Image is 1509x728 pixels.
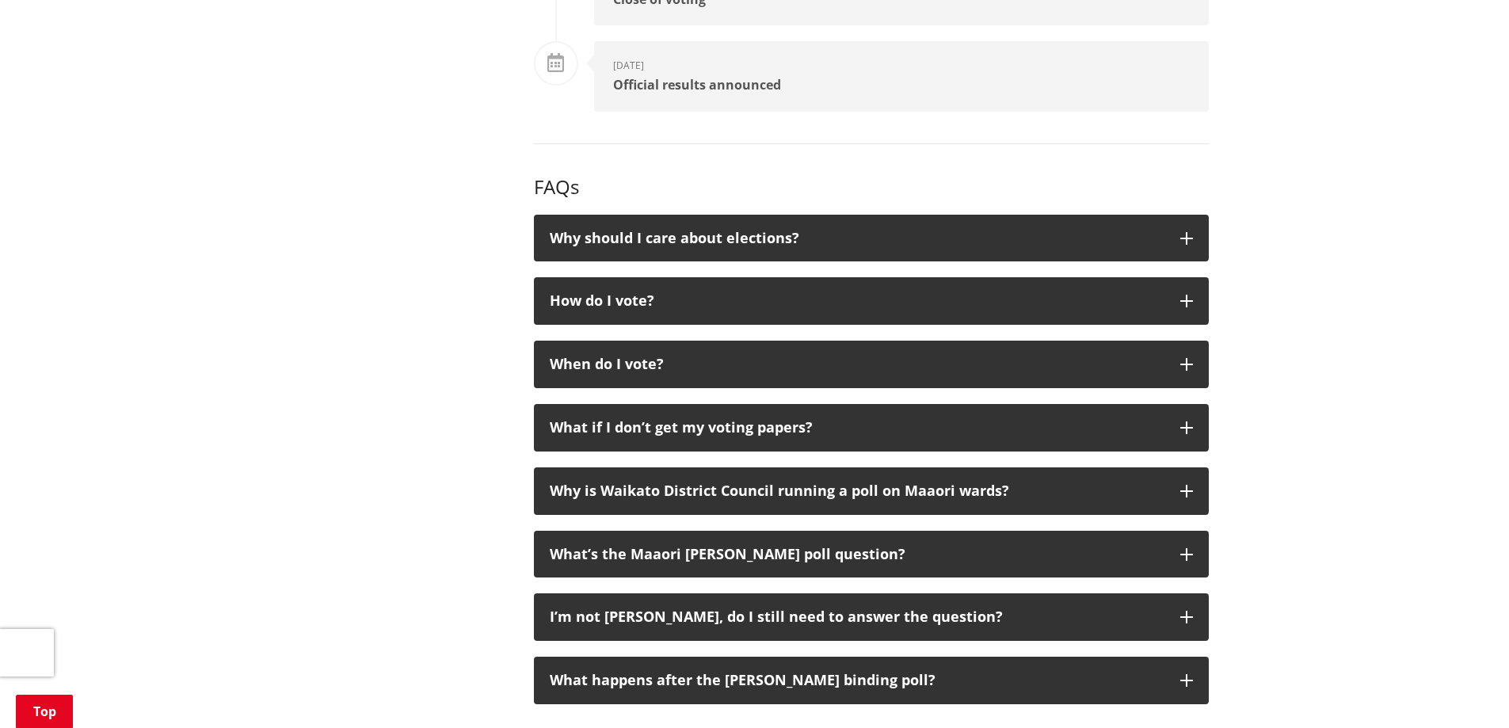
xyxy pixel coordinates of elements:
button: When do I vote? [534,341,1209,388]
div: What happens after the [PERSON_NAME] binding poll? [550,673,1164,688]
div: Why should I care about elections? [550,231,1164,246]
div: What’s the Maaori [PERSON_NAME] poll question? [550,547,1164,562]
div: Official results announced [613,78,1190,93]
button: How do I vote? [534,277,1209,325]
a: Top [16,695,73,728]
div: Why is Waikato District Council running a poll on Maaori wards? [550,483,1164,499]
div: When do I vote? [550,356,1164,372]
button: What’s the Maaori [PERSON_NAME] poll question? [534,531,1209,578]
h3: FAQs [534,176,1209,199]
button: Why should I care about elections? [534,215,1209,262]
button: I’m not [PERSON_NAME], do I still need to answer the question? [534,593,1209,641]
div: To Do [534,41,578,86]
button: What if I don’t get my voting papers? [534,404,1209,452]
iframe: Messenger Launcher [1436,661,1493,718]
div: What if I don’t get my voting papers? [550,420,1164,436]
button: Why is Waikato District Council running a poll on Maaori wards? [534,467,1209,515]
div: I’m not [PERSON_NAME], do I still need to answer the question? [550,609,1164,625]
div: [DATE] [613,60,1190,71]
button: What happens after the [PERSON_NAME] binding poll? [534,657,1209,704]
div: How do I vote? [550,293,1164,309]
